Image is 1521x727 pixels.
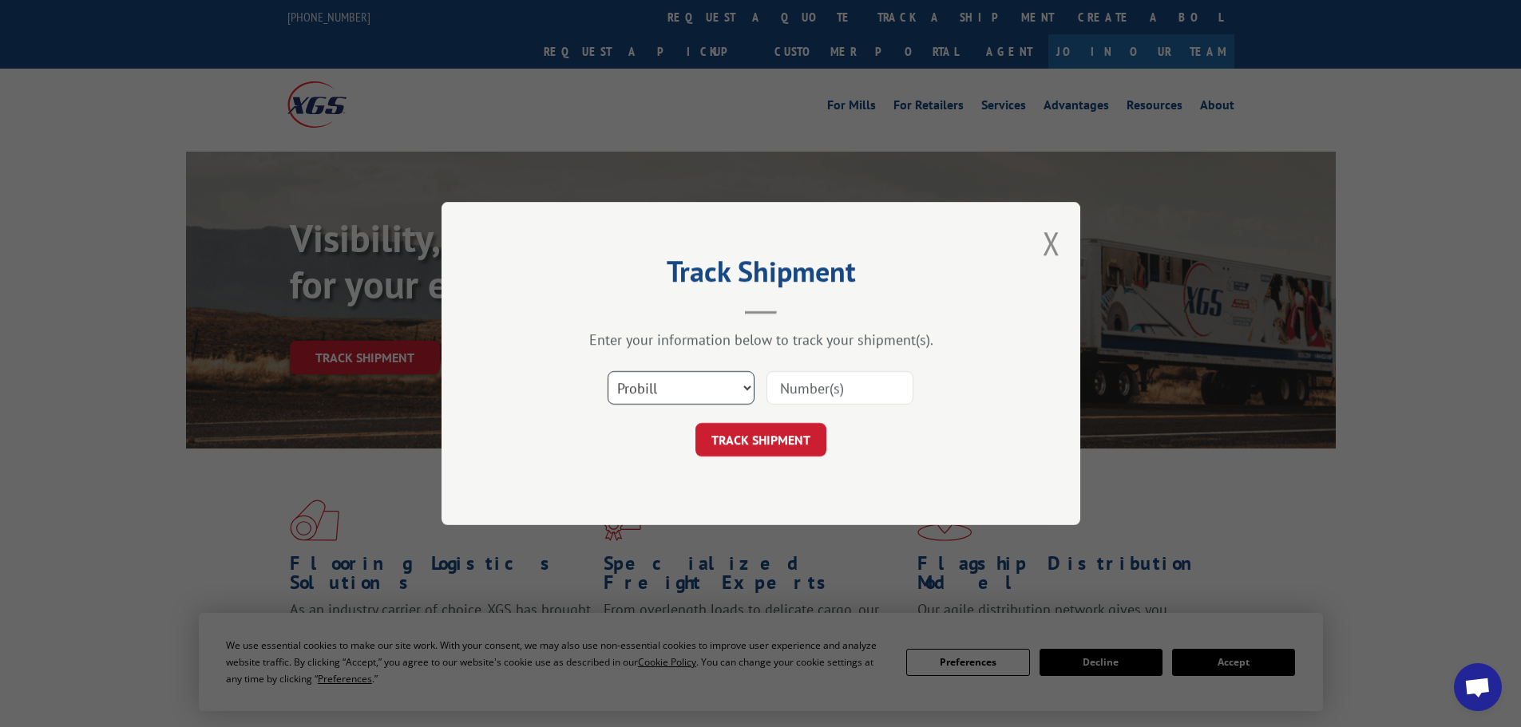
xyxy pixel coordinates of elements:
[521,260,1000,290] h2: Track Shipment
[695,423,826,456] button: TRACK SHIPMENT
[521,330,1000,349] div: Enter your information below to track your shipment(s).
[1043,222,1060,264] button: Close modal
[766,371,913,405] input: Number(s)
[1454,663,1502,711] div: Open chat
